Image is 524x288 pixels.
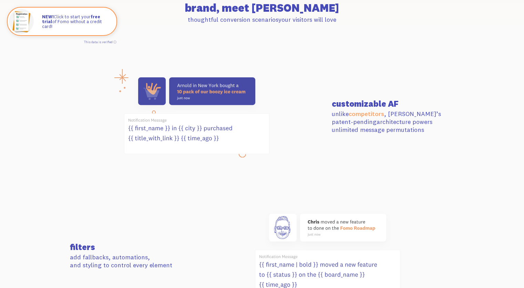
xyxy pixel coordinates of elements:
[349,110,384,118] a: competitors
[42,14,110,29] p: Click to start your of Fomo without a credit card!
[332,110,454,134] p: unlike , [PERSON_NAME]’s patent-pending architecture powers unlimited message permutations
[70,2,454,13] h2: brand, meet [PERSON_NAME]
[332,99,454,108] h3: customizable AF
[70,243,193,251] h3: filters
[9,9,34,34] img: Fomo
[70,16,454,23] p: thoughtful conversion scenarios your visitors will love
[42,14,100,24] strong: free trial
[70,253,193,269] p: add fallbacks, automations, and styling to control every element
[42,14,54,19] strong: NEW!
[84,40,116,44] a: This data is verified ⓘ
